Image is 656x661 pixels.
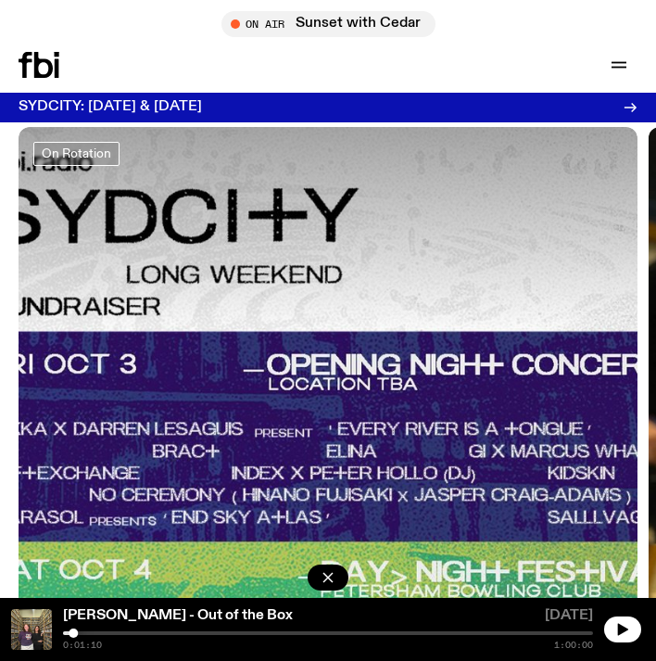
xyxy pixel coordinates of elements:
[19,100,202,114] h3: SYDCITY: [DATE] & [DATE]
[545,609,593,628] span: [DATE]
[63,608,293,623] a: [PERSON_NAME] - Out of the Box
[11,609,52,650] img: Kate wearing a purple cat jumper and Sophie in all black stand in the music library and smile to ...
[554,641,593,650] span: 1:00:00
[33,142,120,166] a: On Rotation
[63,641,102,650] span: 0:01:10
[221,11,435,37] button: On AirSunset with Cedar
[42,146,111,160] span: On Rotation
